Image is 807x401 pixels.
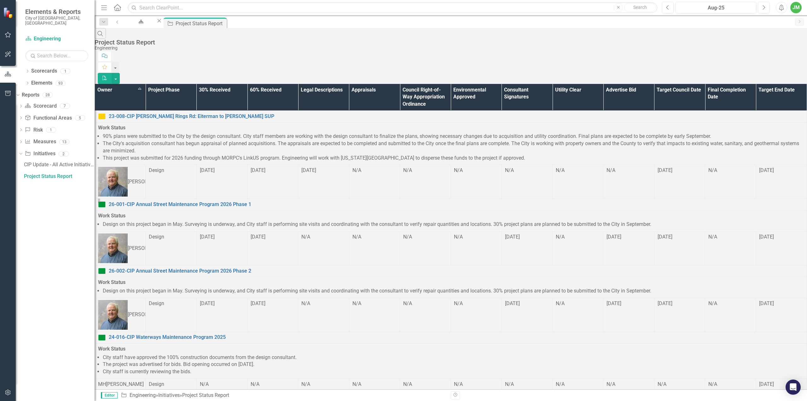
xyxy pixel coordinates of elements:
[505,234,520,240] span: [DATE]
[103,361,804,368] li: The project was advertised for bids. Bid opening occurred on [DATE].
[128,2,657,13] input: Search ClearPoint...
[25,103,56,110] a: Scorecard
[25,115,72,122] a: Functional Areas
[400,298,451,332] td: Double-Click to Edit
[25,35,88,43] a: Engineering
[349,379,400,391] td: Double-Click to Edit
[400,165,451,199] td: Double-Click to Edit
[22,171,95,181] a: Project Status Report
[759,234,774,240] span: [DATE]
[3,7,14,18] img: ClearPoint Strategy
[98,334,106,341] img: On Target
[654,379,705,391] td: Double-Click to Edit
[298,165,349,199] td: Double-Click to Edit
[603,232,654,265] td: Double-Click to Edit
[301,233,345,241] div: N/A
[553,232,603,265] td: Double-Click to Edit
[128,245,165,252] div: [PERSON_NAME]
[607,234,621,240] span: [DATE]
[624,3,656,12] button: Search
[98,113,106,120] img: Near Target
[678,4,754,12] div: Aug-25
[55,80,66,86] div: 93
[708,167,752,174] div: N/A
[200,167,215,173] span: [DATE]
[676,2,756,13] button: Aug-25
[98,125,125,131] strong: Work Status
[505,167,549,174] div: N/A
[106,381,144,388] div: [PERSON_NAME]
[708,300,752,307] div: N/A
[182,392,229,398] div: Project Status Report
[251,167,265,173] span: [DATE]
[130,392,156,398] a: Engineering
[176,20,225,27] div: Project Status Report
[352,167,397,174] div: N/A
[403,381,447,388] div: N/A
[708,233,752,241] div: N/A
[196,232,247,265] td: Double-Click to Edit
[95,343,807,379] td: Double-Click to Edit
[103,140,804,155] li: The City's acquisition consultant has begun appraisal of planned acquisitions. The appraisals are...
[454,233,498,241] div: N/A
[124,18,156,26] a: Engineering
[59,151,69,156] div: 2
[31,80,52,87] a: Elements
[196,165,247,199] td: Double-Click to Edit
[607,300,621,306] span: [DATE]
[95,111,807,122] td: Double-Click to Edit Right Click for Context Menu
[146,379,196,391] td: Double-Click to Edit
[247,165,298,199] td: Double-Click to Edit
[454,381,498,388] div: N/A
[251,234,265,240] span: [DATE]
[95,210,807,232] td: Double-Click to Edit
[121,392,446,399] div: » »
[451,298,502,332] td: Double-Click to Edit
[109,334,804,341] a: 24-016-CIP Waterways Maintenance Program 2025
[95,46,804,50] div: Engineering
[98,213,125,219] strong: Work Status
[759,167,774,173] span: [DATE]
[24,174,95,179] div: Project Status Report
[759,381,774,387] span: [DATE]
[25,150,55,157] a: Initiatives
[556,381,600,388] div: N/A
[95,39,804,46] div: Project Status Report
[196,298,247,332] td: Double-Click to Edit
[607,381,651,388] div: N/A
[101,392,118,398] span: Editor
[400,232,451,265] td: Double-Click to Edit
[98,267,106,275] img: On Target
[103,287,804,295] li: Design on this project began in May. Surveying is underway, and City staff is performing site vis...
[352,233,397,241] div: N/A
[98,381,106,388] div: MH
[95,277,807,298] td: Double-Click to Edit
[95,332,807,343] td: Double-Click to Edit Right Click for Context Menu
[98,279,125,285] strong: Work Status
[790,2,802,13] button: JM
[505,300,520,306] span: [DATE]
[705,298,756,332] td: Double-Click to Edit
[60,103,70,109] div: 7
[298,379,349,391] td: Double-Click to Edit
[95,165,146,199] td: Double-Click to Edit
[502,232,552,265] td: Double-Click to Edit
[25,8,88,15] span: Elements & Reports
[109,201,804,208] a: 26-001-CIP Annual Street Maintenance Program 2026 Phase 1
[95,232,146,265] td: Double-Click to Edit
[251,300,265,306] span: [DATE]
[786,380,801,395] div: Open Intercom Messenger
[705,379,756,391] td: Double-Click to Edit
[349,298,400,332] td: Double-Click to Edit
[349,165,400,199] td: Double-Click to Edit
[454,167,498,174] div: N/A
[98,201,106,208] img: On Target
[200,234,215,240] span: [DATE]
[22,160,95,170] a: CIP Update - All Active Initiatives
[149,300,164,306] span: Design
[103,133,804,140] li: 90% plans were submitted to the City by the design consultant. City staff members are working wit...
[756,379,807,391] td: Double-Click to Edit
[633,5,647,10] span: Search
[46,127,56,133] div: 1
